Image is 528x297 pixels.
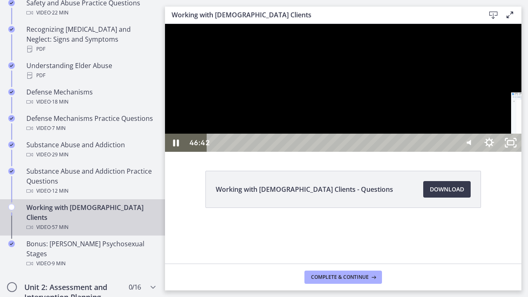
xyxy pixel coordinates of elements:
[51,259,66,269] span: · 9 min
[8,168,15,174] i: Completed
[8,115,15,122] i: Completed
[26,123,155,133] div: Video
[311,274,369,280] span: Complete & continue
[8,89,15,95] i: Completed
[26,44,155,54] div: PDF
[26,71,155,80] div: PDF
[430,184,464,194] span: Download
[51,123,66,133] span: · 7 min
[8,26,15,33] i: Completed
[165,24,521,152] iframe: Video Lesson
[172,10,472,20] h3: Working with [DEMOGRAPHIC_DATA] Clients
[8,141,15,148] i: Completed
[335,110,356,128] button: Unfullscreen
[51,186,68,196] span: · 12 min
[26,203,155,232] div: Working with [DEMOGRAPHIC_DATA] Clients
[8,62,15,69] i: Completed
[26,87,155,107] div: Defense Mechanisms
[26,186,155,196] div: Video
[26,24,155,54] div: Recognizing [MEDICAL_DATA] and Neglect: Signs and Symptoms
[313,110,335,128] button: Show settings menu
[423,181,471,198] a: Download
[51,8,68,18] span: · 22 min
[8,240,15,247] i: Completed
[26,166,155,196] div: Substance Abuse and Addiction Practice Questions
[26,259,155,269] div: Video
[304,271,382,284] button: Complete & continue
[51,150,68,160] span: · 29 min
[51,97,68,107] span: · 18 min
[26,239,155,269] div: Bonus: [PERSON_NAME] Psychosexual Stages
[26,61,155,80] div: Understanding Elder Abuse
[51,222,68,232] span: · 57 min
[26,8,155,18] div: Video
[216,184,393,194] span: Working with [DEMOGRAPHIC_DATA] Clients - Questions
[26,150,155,160] div: Video
[129,282,141,292] span: 0 / 16
[292,110,313,128] button: Mute
[26,140,155,160] div: Substance Abuse and Addiction
[26,97,155,107] div: Video
[26,113,155,133] div: Defense Mechanisms Practice Questions
[26,222,155,232] div: Video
